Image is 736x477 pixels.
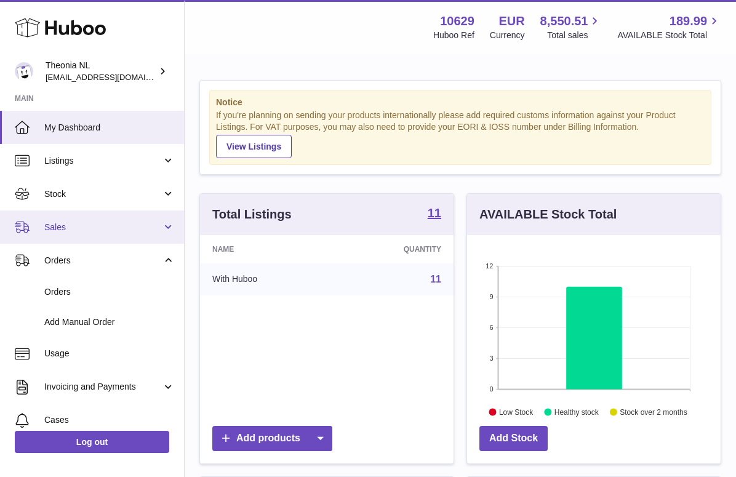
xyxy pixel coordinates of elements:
a: Add Stock [479,426,548,451]
span: AVAILABLE Stock Total [617,30,721,41]
span: Listings [44,155,162,167]
h3: Total Listings [212,206,292,223]
strong: 11 [428,207,441,219]
text: Low Stock [499,407,534,416]
text: 6 [489,324,493,331]
text: Stock over 2 months [620,407,687,416]
a: Log out [15,431,169,453]
span: Usage [44,348,175,359]
span: [EMAIL_ADDRESS][DOMAIN_NAME] [46,72,181,82]
span: Orders [44,255,162,267]
div: Currency [490,30,525,41]
a: Add products [212,426,332,451]
a: 8,550.51 Total sales [540,13,602,41]
div: Theonia NL [46,60,156,83]
span: Total sales [547,30,602,41]
span: 189.99 [670,13,707,30]
span: Sales [44,222,162,233]
th: Name [200,235,334,263]
text: 9 [489,293,493,300]
span: Cases [44,414,175,426]
text: 12 [486,262,493,270]
strong: Notice [216,97,705,108]
span: Invoicing and Payments [44,381,162,393]
strong: 10629 [440,13,474,30]
span: Orders [44,286,175,298]
span: 8,550.51 [540,13,588,30]
h3: AVAILABLE Stock Total [479,206,617,223]
a: 189.99 AVAILABLE Stock Total [617,13,721,41]
text: 3 [489,355,493,362]
text: Healthy stock [554,407,599,416]
a: 11 [430,274,441,284]
th: Quantity [334,235,454,263]
a: 11 [428,207,441,222]
div: If you're planning on sending your products internationally please add required customs informati... [216,110,705,158]
div: Huboo Ref [433,30,474,41]
span: My Dashboard [44,122,175,134]
img: info@wholesomegoods.eu [15,62,33,81]
span: Add Manual Order [44,316,175,328]
text: 0 [489,385,493,393]
strong: EUR [498,13,524,30]
a: View Listings [216,135,292,158]
span: Stock [44,188,162,200]
td: With Huboo [200,263,334,295]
